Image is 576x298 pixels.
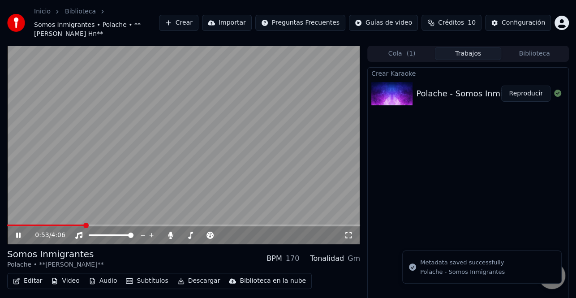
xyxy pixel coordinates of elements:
span: Créditos [438,18,464,27]
button: Subtítulos [122,275,172,287]
div: / [35,231,56,240]
a: Inicio [34,7,51,16]
span: 4:06 [51,231,65,240]
div: Polache - Somos Inmigrantes [420,268,505,276]
div: Configuración [502,18,545,27]
span: ( 1 ) [406,49,415,58]
div: Polache • **[PERSON_NAME]** [7,260,104,269]
button: Biblioteca [501,47,567,60]
button: Crear [159,15,198,31]
button: Reproducir [501,86,550,102]
a: Biblioteca [65,7,96,16]
button: Configuración [485,15,551,31]
span: Somos Inmigrantes • Polache • **[PERSON_NAME] Hn** [34,21,159,39]
div: Crear Karaoke [368,68,568,78]
div: BPM [267,253,282,264]
div: 170 [286,253,300,264]
button: Guías de video [349,15,418,31]
img: youka [7,14,25,32]
button: Editar [9,275,46,287]
button: Video [47,275,83,287]
button: Cola [369,47,435,60]
button: Trabajos [435,47,501,60]
div: Metadata saved successfully [420,258,505,267]
span: 10 [468,18,476,27]
span: 0:53 [35,231,49,240]
button: Audio [85,275,121,287]
nav: breadcrumb [34,7,159,39]
button: Preguntas Frecuentes [255,15,345,31]
button: Créditos10 [421,15,481,31]
button: Descargar [174,275,224,287]
div: Gm [348,253,360,264]
div: Somos Inmigrantes [7,248,104,260]
div: Polache - Somos Inmigrantes [416,87,533,100]
div: Tonalidad [310,253,344,264]
button: Importar [202,15,252,31]
div: Biblioteca en la nube [240,276,306,285]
